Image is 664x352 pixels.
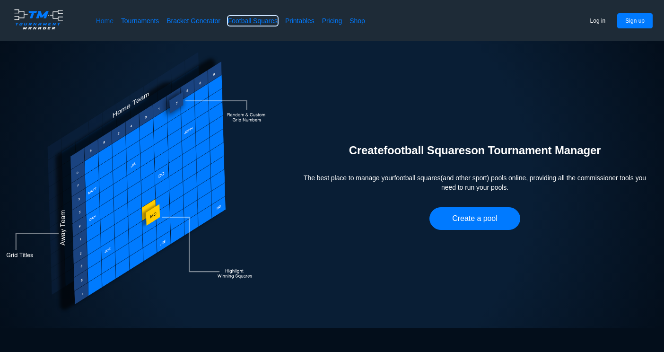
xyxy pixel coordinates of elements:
a: Home [96,16,114,26]
a: Pricing [322,16,342,26]
img: logo.ffa97a18e3bf2c7d.png [11,8,66,31]
button: Create a pool [429,207,520,230]
a: Football Squares [228,16,278,26]
span: The best place to manage your football squares (and other sport) pools online, providing all the ... [301,173,649,192]
h2: Create football squares on Tournament Manager [301,143,649,158]
a: Tournaments [121,16,159,26]
a: Shop [349,16,365,26]
button: Log in [582,13,614,28]
a: Printables [285,16,315,26]
a: Bracket Generator [166,16,220,26]
button: Sign up [617,13,653,28]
